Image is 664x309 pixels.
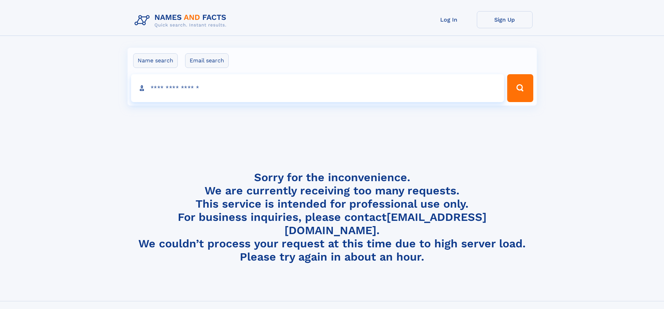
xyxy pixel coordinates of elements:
[284,210,487,237] a: [EMAIL_ADDRESS][DOMAIN_NAME]
[421,11,477,28] a: Log In
[477,11,533,28] a: Sign Up
[131,74,504,102] input: search input
[133,53,178,68] label: Name search
[132,11,232,30] img: Logo Names and Facts
[507,74,533,102] button: Search Button
[132,171,533,264] h4: Sorry for the inconvenience. We are currently receiving too many requests. This service is intend...
[185,53,229,68] label: Email search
